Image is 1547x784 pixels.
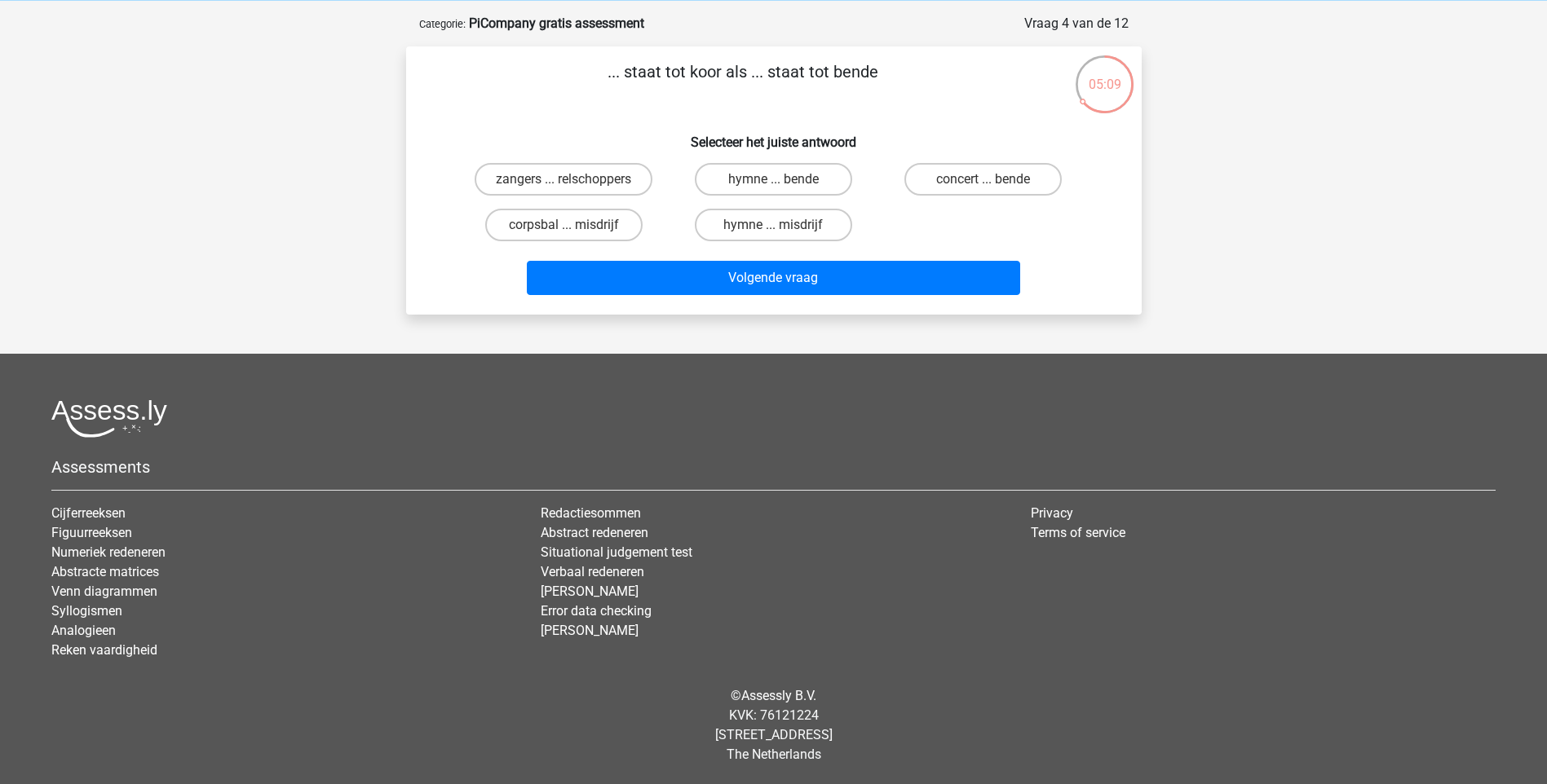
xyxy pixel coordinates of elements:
button: Volgende vraag [527,261,1020,295]
a: Syllogismen [51,603,122,619]
a: Situational judgement test [541,544,692,560]
label: concert ... bende [904,163,1062,196]
a: [PERSON_NAME] [541,623,639,638]
a: Figuurreeksen [51,525,132,540]
a: Analogieen [51,623,116,638]
a: Redactiesommen [541,505,641,521]
a: Numeriek redeneren [51,544,166,560]
a: Verbaal redeneren [541,564,644,579]
a: Venn diagrammen [51,584,157,599]
a: Abstracte matrices [51,564,159,579]
label: corpsbal ... misdrijf [485,209,643,241]
a: Reken vaardigheid [51,642,157,658]
small: Categorie: [419,18,466,30]
label: zangers ... relschoppers [475,163,652,196]
label: hymne ... bende [695,163,852,196]
div: © KVK: 76121224 [STREET_ADDRESS] The Netherlands [39,673,1508,777]
h5: Assessments [51,457,1496,477]
div: 05:09 [1074,54,1135,95]
img: Assessly logo [51,399,167,438]
a: Cijferreeksen [51,505,126,521]
a: Error data checking [541,603,652,619]
div: Vraag 4 van de 12 [1024,14,1129,33]
p: ... staat tot koor als ... staat tot bende [432,59,1054,108]
a: Terms of service [1031,525,1125,540]
a: Abstract redeneren [541,525,648,540]
a: Assessly B.V. [741,688,816,703]
label: hymne ... misdrijf [695,209,852,241]
a: Privacy [1031,505,1073,521]
a: [PERSON_NAME] [541,584,639,599]
h6: Selecteer het juiste antwoord [432,121,1116,150]
strong: PiCompany gratis assessment [469,15,644,31]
